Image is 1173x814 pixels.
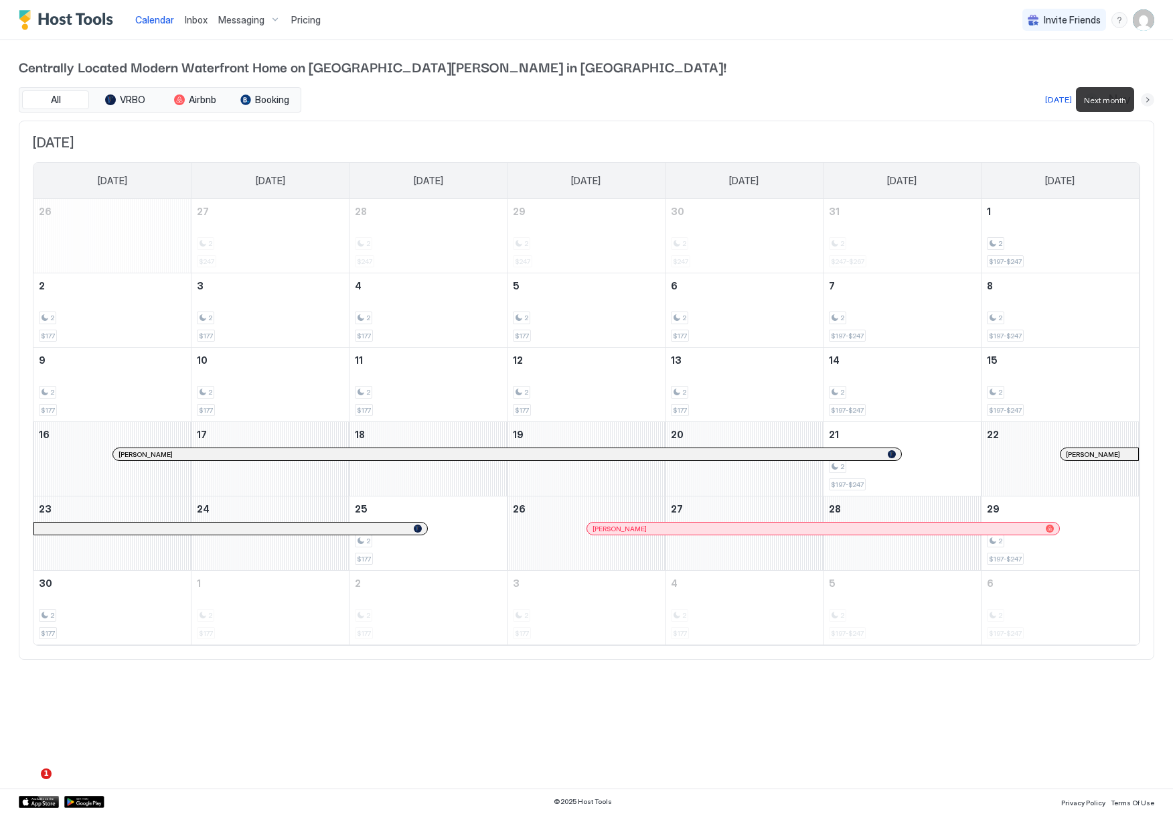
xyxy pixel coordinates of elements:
a: November 3, 2025 [191,273,349,298]
a: November 26, 2025 [507,496,665,521]
a: December 1, 2025 [191,571,349,596]
a: November 30, 2025 [33,571,191,596]
span: 2 [840,462,844,471]
span: $177 [515,406,529,415]
a: December 3, 2025 [507,571,665,596]
a: October 29, 2025 [507,199,665,224]
span: 2 [682,388,686,397]
a: Google Play Store [64,796,104,808]
span: 29 [513,206,526,217]
a: October 26, 2025 [33,199,191,224]
button: Airbnb [161,90,228,109]
a: November 27, 2025 [666,496,823,521]
span: © 2025 Host Tools [554,797,612,806]
span: 5 [829,578,836,589]
span: [DATE] [414,175,443,187]
td: November 7, 2025 [823,273,981,348]
td: October 27, 2025 [191,199,349,273]
a: Wednesday [558,163,614,199]
td: November 8, 2025 [981,273,1139,348]
a: November 5, 2025 [507,273,665,298]
a: November 13, 2025 [666,348,823,372]
span: VRBO [120,94,145,106]
div: [PERSON_NAME] [593,525,1054,533]
td: November 17, 2025 [191,422,349,496]
span: 22 [987,429,999,440]
span: 4 [671,578,678,589]
span: Pricing [291,14,321,26]
a: December 2, 2025 [349,571,507,596]
span: [DATE] [98,175,127,187]
span: 10 [197,354,208,366]
td: November 19, 2025 [507,422,666,496]
td: December 3, 2025 [507,571,666,645]
span: 1 [197,578,201,589]
a: November 6, 2025 [666,273,823,298]
button: All [22,90,89,109]
button: Booking [231,90,298,109]
td: November 25, 2025 [349,496,507,571]
td: November 10, 2025 [191,348,349,422]
span: [DATE] [256,175,285,187]
span: 2 [840,314,844,322]
a: November 18, 2025 [349,422,507,447]
span: $177 [357,332,371,340]
td: October 26, 2025 [33,199,191,273]
a: November 22, 2025 [982,422,1139,447]
span: Calendar [135,14,174,25]
span: 5 [513,280,520,291]
span: 7 [829,280,835,291]
a: November 16, 2025 [33,422,191,447]
span: 4 [355,280,362,291]
a: Calendar [135,13,174,27]
span: 31 [829,206,840,217]
a: November 25, 2025 [349,496,507,521]
span: Invite Friends [1044,14,1101,26]
span: 26 [513,503,526,515]
span: Centrally Located Modern Waterfront Home on [GEOGRAPHIC_DATA][PERSON_NAME] in [GEOGRAPHIC_DATA]! [19,56,1154,76]
span: [DATE] [571,175,601,187]
td: December 6, 2025 [981,571,1139,645]
span: 2 [208,388,212,397]
td: October 31, 2025 [823,199,981,273]
span: 29 [987,503,1000,515]
span: 28 [829,503,841,515]
span: 30 [671,206,684,217]
a: November 19, 2025 [507,422,665,447]
td: November 30, 2025 [33,571,191,645]
td: November 21, 2025 [823,422,981,496]
span: 2 [366,537,370,545]
td: November 15, 2025 [981,348,1139,422]
span: 1 [41,768,52,779]
td: November 27, 2025 [665,496,823,571]
td: November 2, 2025 [33,273,191,348]
a: December 4, 2025 [666,571,823,596]
td: December 1, 2025 [191,571,349,645]
span: Airbnb [189,94,216,106]
td: November 18, 2025 [349,422,507,496]
a: December 5, 2025 [824,571,981,596]
span: 2 [682,314,686,322]
iframe: Intercom live chat [13,768,46,801]
span: 2 [998,537,1002,545]
div: [DATE] [1045,94,1072,106]
a: Host Tools Logo [19,10,119,30]
span: $177 [41,406,55,415]
span: 24 [197,503,210,515]
button: Next month [1141,93,1154,107]
a: November 12, 2025 [507,348,665,372]
td: November 9, 2025 [33,348,191,422]
a: November 10, 2025 [191,348,349,372]
span: $177 [515,332,529,340]
a: November 21, 2025 [824,422,981,447]
span: Inbox [185,14,208,25]
span: 25 [355,503,368,515]
div: [PERSON_NAME] [119,450,896,459]
a: November 14, 2025 [824,348,981,372]
span: $177 [41,332,55,340]
span: 2 [524,388,528,397]
a: Sunday [84,163,141,199]
span: [DATE] [729,175,759,187]
span: [DATE] [887,175,917,187]
div: [PERSON_NAME] [1066,450,1133,459]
